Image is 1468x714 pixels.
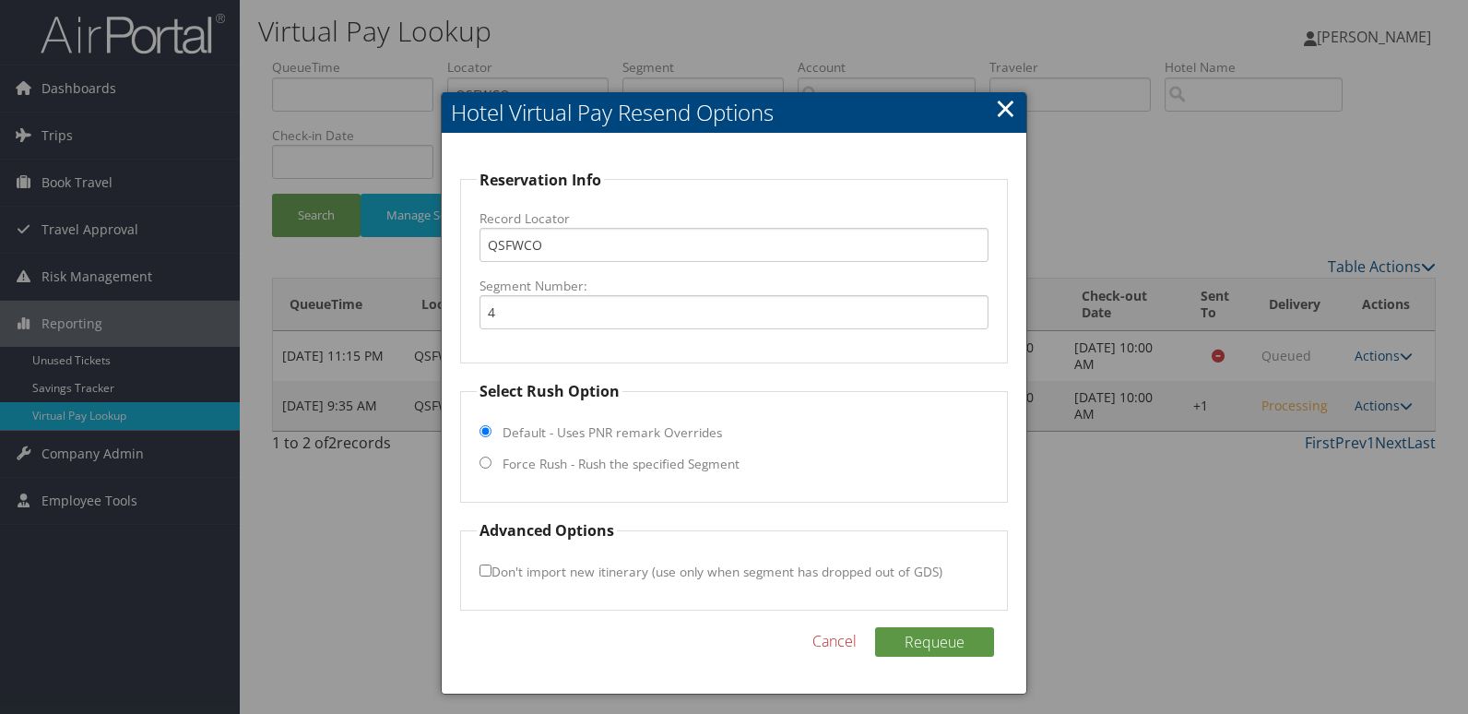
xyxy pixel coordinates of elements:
label: Force Rush - Rush the specified Segment [503,455,740,473]
a: Close [995,89,1016,126]
button: Requeue [875,627,994,657]
label: Segment Number: [479,277,989,295]
legend: Reservation Info [477,169,604,191]
h2: Hotel Virtual Pay Resend Options [442,92,1027,133]
label: Don't import new itinerary (use only when segment has dropped out of GDS) [479,554,942,589]
legend: Advanced Options [477,519,617,541]
label: Record Locator [479,209,989,228]
input: Don't import new itinerary (use only when segment has dropped out of GDS) [479,565,491,577]
label: Default - Uses PNR remark Overrides [503,423,722,442]
a: Cancel [812,630,857,652]
legend: Select Rush Option [477,380,622,402]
